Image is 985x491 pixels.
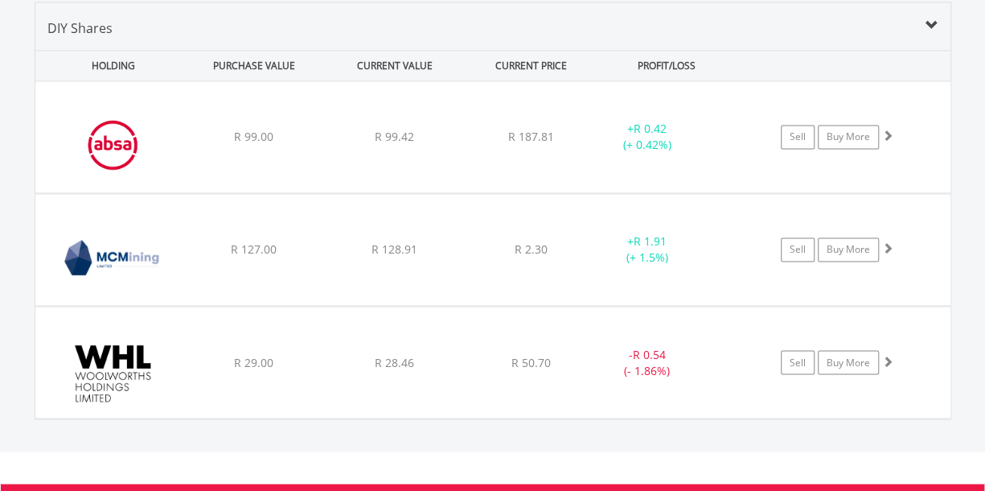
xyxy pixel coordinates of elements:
span: R 1.91 [634,233,667,249]
a: Sell [781,237,815,262]
span: R 50.70 [511,354,551,369]
div: PROFIT/LOSS [598,51,736,80]
span: R 0.42 [634,121,667,136]
span: R 99.42 [375,129,414,144]
div: - (- 1.86%) [587,346,708,378]
a: Buy More [818,350,879,374]
span: DIY Shares [47,19,113,37]
a: Buy More [818,125,879,149]
span: R 2.30 [515,241,548,257]
span: R 29.00 [234,354,273,369]
div: CURRENT PRICE [466,51,594,80]
div: CURRENT VALUE [326,51,464,80]
span: R 28.46 [375,354,414,369]
div: HOLDING [36,51,183,80]
div: + (+ 1.5%) [587,233,708,266]
img: EQU.ZA.WHL.png [43,327,182,414]
div: + (+ 0.42%) [587,121,708,153]
a: Sell [781,125,815,149]
span: R 128.91 [371,241,417,257]
a: Sell [781,350,815,374]
span: R 0.54 [633,346,666,361]
span: R 187.81 [508,129,554,144]
img: EQU.ZA.MCZ.png [43,214,182,301]
img: EQU.ZA.ABG.png [43,101,182,188]
span: R 127.00 [231,241,277,257]
div: PURCHASE VALUE [186,51,323,80]
span: R 99.00 [234,129,273,144]
a: Buy More [818,237,879,262]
